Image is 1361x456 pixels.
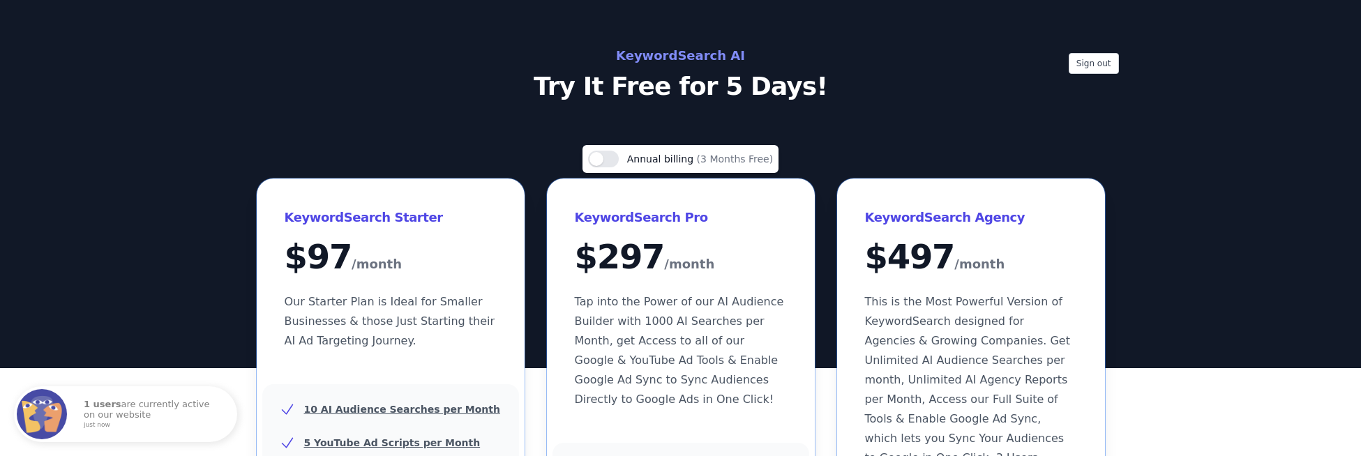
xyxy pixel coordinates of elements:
[304,437,481,448] u: 5 YouTube Ad Scripts per Month
[368,73,993,100] p: Try It Free for 5 Days!
[285,295,495,347] span: Our Starter Plan is Ideal for Smaller Businesses & those Just Starting their AI Ad Targeting Jour...
[865,206,1077,229] h3: KeywordSearch Agency
[697,153,774,165] span: (3 Months Free)
[84,422,219,429] small: just now
[627,153,697,165] span: Annual billing
[664,253,714,275] span: /month
[575,295,784,406] span: Tap into the Power of our AI Audience Builder with 1000 AI Searches per Month, get Access to all ...
[865,240,1077,275] div: $ 497
[368,45,993,67] h2: KeywordSearch AI
[1069,53,1119,74] button: Sign out
[285,206,497,229] h3: KeywordSearch Starter
[304,404,500,415] u: 10 AI Audience Searches per Month
[954,253,1005,275] span: /month
[285,240,497,275] div: $ 97
[17,389,67,439] img: Fomo
[84,399,121,409] strong: 1 users
[352,253,402,275] span: /month
[575,206,787,229] h3: KeywordSearch Pro
[84,400,223,428] p: are currently active on our website
[575,240,787,275] div: $ 297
